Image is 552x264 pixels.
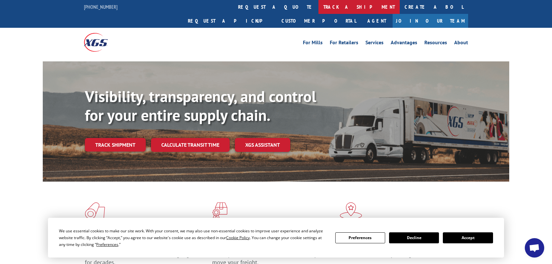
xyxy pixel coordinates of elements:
[330,40,358,47] a: For Retailers
[525,238,544,258] a: Open chat
[365,40,384,47] a: Services
[59,227,327,248] div: We use essential cookies to make our site work. With your consent, we may also use non-essential ...
[85,138,146,152] a: Track shipment
[443,232,493,243] button: Accept
[335,232,385,243] button: Preferences
[277,14,361,28] a: Customer Portal
[48,218,504,258] div: Cookie Consent Prompt
[96,242,118,247] span: Preferences
[361,14,393,28] a: Agent
[340,202,362,219] img: xgs-icon-flagship-distribution-model-red
[226,235,250,240] span: Cookie Policy
[183,14,277,28] a: Request a pickup
[424,40,447,47] a: Resources
[85,202,105,219] img: xgs-icon-total-supply-chain-intelligence-red
[393,14,468,28] a: Join Our Team
[454,40,468,47] a: About
[85,86,316,125] b: Visibility, transparency, and control for your entire supply chain.
[84,4,118,10] a: [PHONE_NUMBER]
[212,202,227,219] img: xgs-icon-focused-on-flooring-red
[235,138,290,152] a: XGS ASSISTANT
[151,138,230,152] a: Calculate transit time
[303,40,323,47] a: For Mills
[389,232,439,243] button: Decline
[391,40,417,47] a: Advantages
